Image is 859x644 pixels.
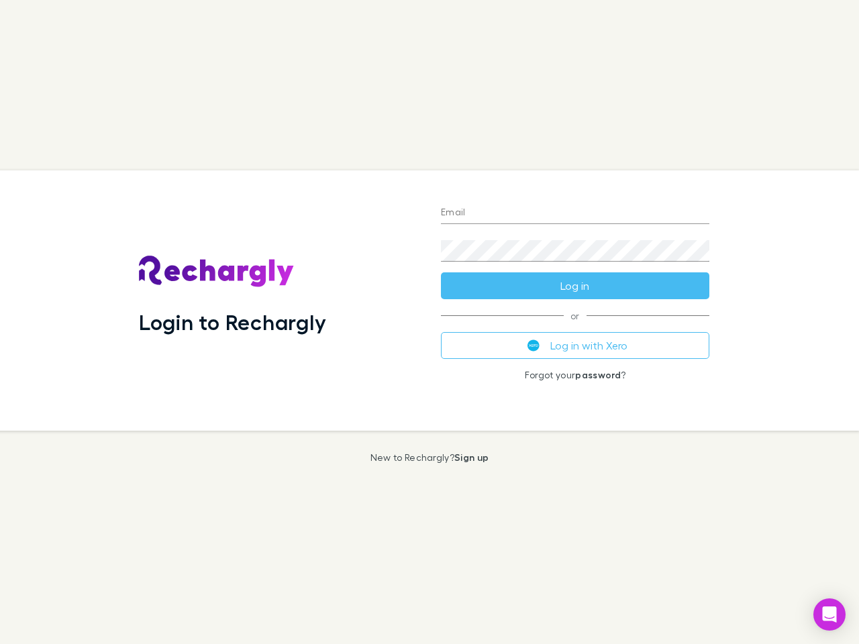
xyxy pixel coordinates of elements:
p: Forgot your ? [441,370,709,380]
a: Sign up [454,451,489,463]
p: New to Rechargly? [370,452,489,463]
button: Log in [441,272,709,299]
img: Xero's logo [527,339,540,352]
span: or [441,315,709,316]
a: password [575,369,621,380]
h1: Login to Rechargly [139,309,326,335]
img: Rechargly's Logo [139,256,295,288]
button: Log in with Xero [441,332,709,359]
div: Open Intercom Messenger [813,598,846,631]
